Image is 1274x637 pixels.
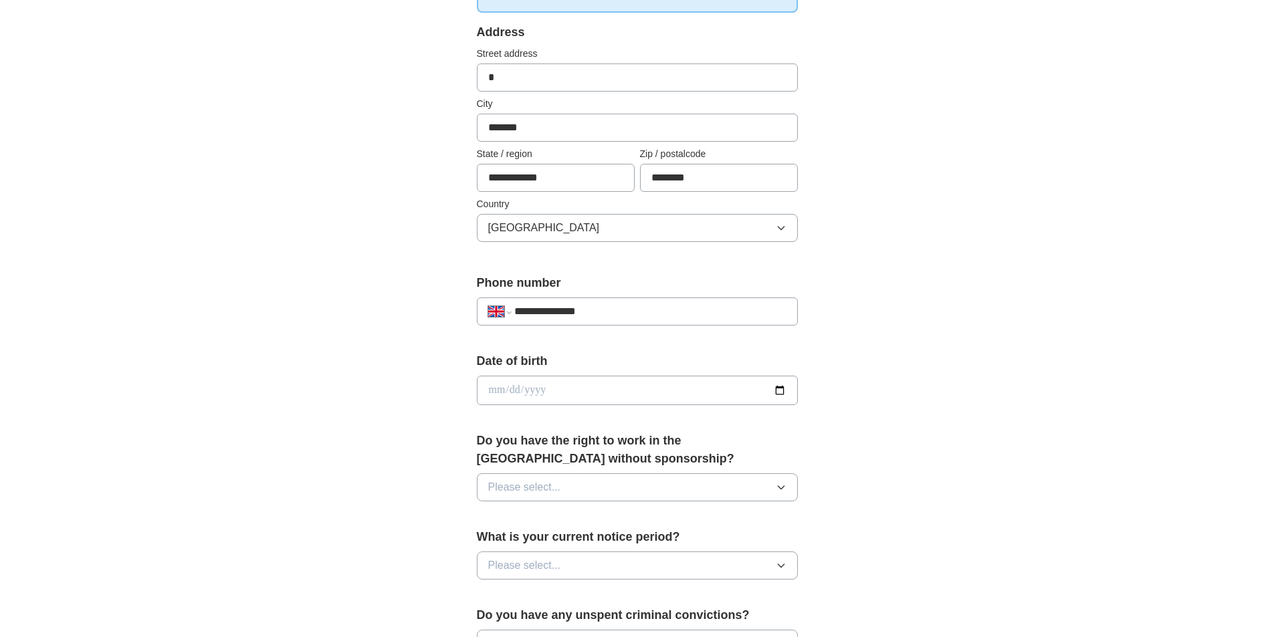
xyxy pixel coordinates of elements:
[477,97,798,111] label: City
[477,274,798,292] label: Phone number
[477,432,798,468] label: Do you have the right to work in the [GEOGRAPHIC_DATA] without sponsorship?
[477,23,798,41] div: Address
[477,473,798,501] button: Please select...
[477,147,635,161] label: State / region
[477,528,798,546] label: What is your current notice period?
[477,352,798,370] label: Date of birth
[488,479,561,495] span: Please select...
[477,197,798,211] label: Country
[640,147,798,161] label: Zip / postalcode
[488,557,561,574] span: Please select...
[477,47,798,61] label: Street address
[477,551,798,580] button: Please select...
[477,214,798,242] button: [GEOGRAPHIC_DATA]
[488,220,600,236] span: [GEOGRAPHIC_DATA]
[477,606,798,624] label: Do you have any unspent criminal convictions?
